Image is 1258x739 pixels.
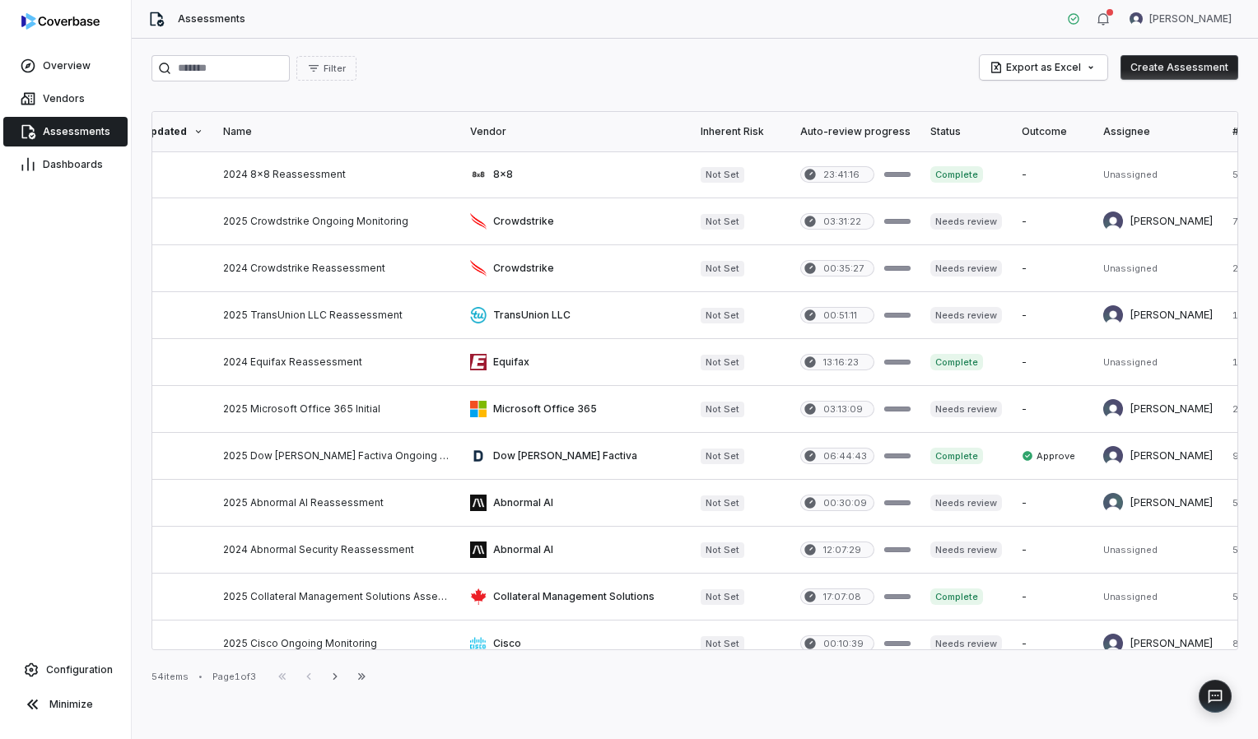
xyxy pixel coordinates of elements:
img: Diya Randhawa avatar [1103,493,1123,513]
img: Meghan Paonessa avatar [1130,12,1143,26]
button: Create Assessment [1121,55,1238,80]
span: Filter [324,63,346,75]
span: [PERSON_NAME] [1149,12,1232,26]
span: Configuration [46,663,113,676]
div: 54 items [151,671,189,683]
img: Meghan Paonessa avatar [1103,446,1123,466]
td: - [1012,574,1093,620]
img: Esther Barreto avatar [1103,399,1123,419]
td: - [1012,292,1093,339]
div: Auto-review progress [800,125,911,138]
div: Vendor [470,125,681,138]
td: - [1012,527,1093,574]
td: - [1012,151,1093,198]
button: Meghan Paonessa avatar[PERSON_NAME] [1120,7,1242,31]
div: Outcome [1022,125,1083,138]
div: Status [930,125,1002,138]
div: Assignee [1103,125,1213,138]
img: logo-D7KZi-bG.svg [21,13,100,30]
td: - [1012,620,1093,667]
span: Dashboards [43,158,103,171]
a: Configuration [7,655,124,685]
a: Overview [3,51,128,81]
div: Inherent Risk [701,125,780,138]
span: Vendors [43,92,85,105]
div: Name [223,125,450,138]
div: • [198,671,203,682]
a: Vendors [3,84,128,114]
td: - [1012,198,1093,245]
img: Meghan Paonessa avatar [1103,634,1123,653]
td: - [1012,480,1093,527]
button: Minimize [7,688,124,721]
span: Assessments [43,125,110,138]
button: Export as Excel [980,55,1107,80]
span: Assessments [178,12,245,26]
td: - [1012,339,1093,386]
img: Meghan Paonessa avatar [1103,305,1123,325]
div: Last updated [120,125,203,138]
div: Page 1 of 3 [212,671,256,683]
img: Meghan Paonessa avatar [1103,211,1123,231]
td: - [1012,245,1093,292]
span: Minimize [49,698,93,711]
span: Overview [43,59,91,72]
a: Dashboards [3,150,128,179]
td: - [1012,386,1093,433]
a: Assessments [3,117,128,146]
button: Filter [296,56,356,81]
